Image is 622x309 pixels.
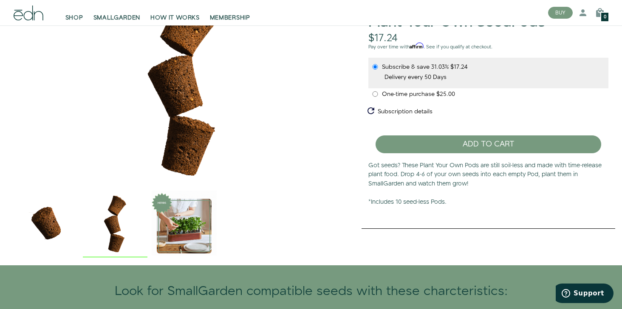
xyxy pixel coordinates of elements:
[210,14,250,22] span: MEMBERSHIP
[375,135,602,154] button: ADD TO CART
[385,73,447,81] label: Delivery every 50 Days
[14,191,79,258] div: 1 / 3
[365,107,435,116] button: Subscription details
[93,14,141,22] span: SMALLGARDEN
[548,7,573,19] button: BUY
[410,43,424,49] span: Affirm
[60,3,88,22] a: SHOP
[150,14,199,22] span: HOW IT WORKS
[604,15,606,20] span: 0
[382,90,436,98] span: One-time purchase
[65,14,83,22] span: SHOP
[83,191,148,258] div: 2 / 3
[83,191,148,256] img: compressed-edn-seedpod-hero-stacked-2000px_1024x.png
[145,3,204,22] a: HOW IT WORKS
[152,191,217,256] img: HERBS_1024x.gif
[436,90,455,98] span: original price
[368,161,608,207] p: Got seeds? These Plant Your Own Pods are still soil-less and made with time-release plant food. D...
[368,14,545,30] h1: Plant Your Own SeedPods
[368,43,608,51] p: Pay over time with . See if you qualify at checkout.
[556,284,614,305] iframe: Opens a widget where you can find more information
[382,63,431,71] span: Subscribe & save
[431,63,450,71] span: 31.03%
[374,107,433,116] span: Subscription details
[205,3,255,22] a: MEMBERSHIP
[115,282,508,301] div: Look for SmallGarden compatible seeds with these charcteristics:
[152,191,217,258] div: 3 / 3
[450,63,468,71] span: recurring price
[14,191,79,256] img: edn-seedpod-plant-your-own_4140ac5e-8462-412a-b19c-b63d11440403_1024x.png
[368,32,398,45] div: $17.24
[88,3,146,22] a: SMALLGARDEN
